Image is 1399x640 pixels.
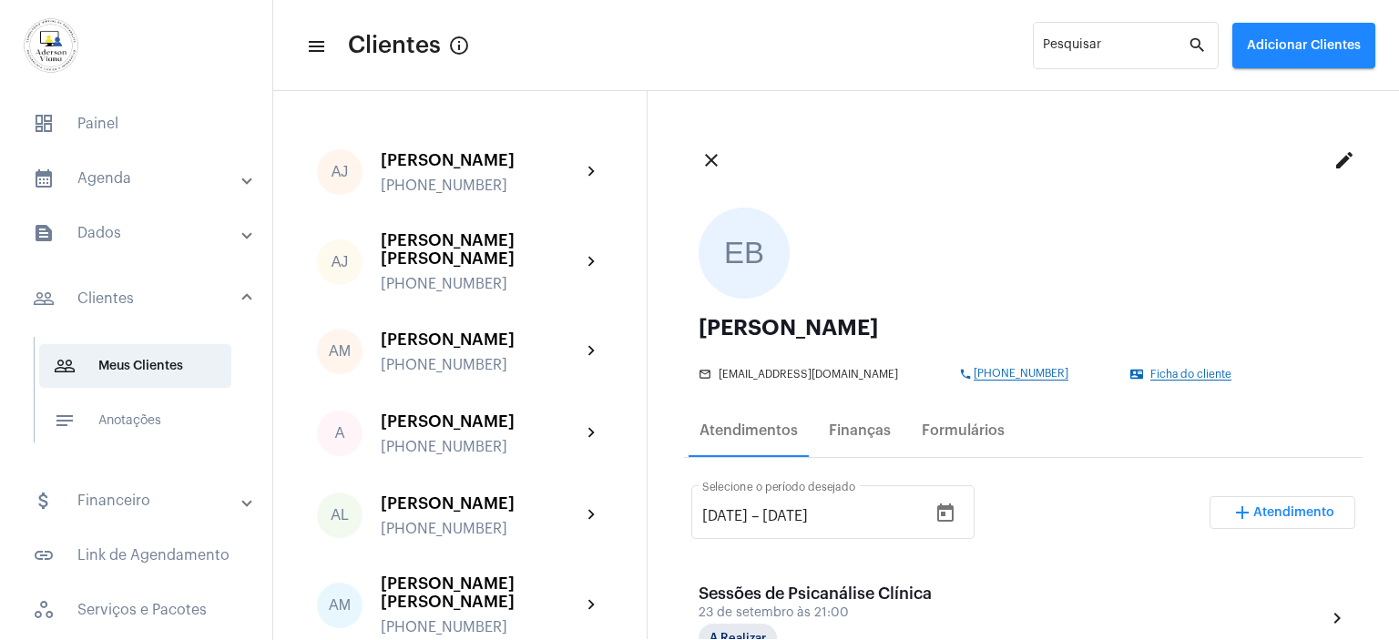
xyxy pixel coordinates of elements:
[1333,149,1355,171] mat-icon: edit
[581,422,603,444] mat-icon: chevron_right
[381,151,581,169] div: [PERSON_NAME]
[699,422,798,439] div: Atendimentos
[33,222,243,244] mat-panel-title: Dados
[39,399,231,442] span: Anotações
[306,36,324,57] mat-icon: sidenav icon
[829,422,891,439] div: Finanças
[317,149,363,195] div: AJ
[11,269,272,328] mat-expansion-panel-header: sidenav iconClientes
[33,544,55,566] mat-icon: sidenav icon
[922,422,1005,439] div: Formulários
[581,161,603,183] mat-icon: chevron_right
[699,368,713,381] mat-icon: mail_outline
[33,490,243,512] mat-panel-title: Financeiro
[54,410,76,432] mat-icon: sidenav icon
[381,574,581,611] div: [PERSON_NAME] [PERSON_NAME]
[1247,39,1361,52] span: Adicionar Clientes
[1232,23,1375,68] button: Adicionar Clientes
[15,9,87,82] img: d7e3195d-0907-1efa-a796-b593d293ae59.png
[699,606,932,620] div: 23 de setembro às 21:00
[700,149,722,171] mat-icon: close
[702,508,748,524] input: Data de início
[33,599,55,621] span: sidenav icon
[317,239,363,285] div: AJ
[18,588,254,632] span: Serviços e Pacotes
[381,619,581,635] div: [PHONE_NUMBER]
[39,344,231,388] span: Meus Clientes
[11,479,272,523] mat-expansion-panel-header: sidenav iconFinanceiro
[317,411,363,456] div: A
[317,329,363,374] div: AM
[581,340,603,362] mat-icon: chevron_right
[1188,35,1210,56] mat-icon: search
[54,355,76,377] mat-icon: sidenav icon
[11,328,272,468] div: sidenav iconClientes
[581,594,603,616] mat-icon: chevron_right
[974,368,1068,381] span: [PHONE_NUMBER]
[699,584,932,603] div: Sessões de Psicanálise Clínica
[1231,502,1253,523] mat-icon: add
[1326,607,1348,629] mat-icon: chevron_right
[1150,369,1231,381] span: Ficha do cliente
[33,288,243,310] mat-panel-title: Clientes
[699,317,1348,339] div: [PERSON_NAME]
[441,27,477,64] button: Button that displays a tooltip when focused or hovered over
[581,504,603,526] mat-icon: chevron_right
[18,533,254,577] span: Link de Agendamento
[699,208,790,299] div: EB
[381,357,581,373] div: [PHONE_NUMBER]
[381,494,581,513] div: [PERSON_NAME]
[11,211,272,255] mat-expansion-panel-header: sidenav iconDados
[33,222,55,244] mat-icon: sidenav icon
[1253,506,1334,519] span: Atendimento
[33,168,55,189] mat-icon: sidenav icon
[762,508,872,524] input: Data do fim
[1043,42,1188,56] input: Pesquisar
[33,288,55,310] mat-icon: sidenav icon
[927,495,964,532] button: Open calendar
[11,157,272,200] mat-expansion-panel-header: sidenav iconAgenda
[959,368,974,381] mat-icon: phone
[381,521,581,537] div: [PHONE_NUMBER]
[381,276,581,292] div: [PHONE_NUMBER]
[33,490,55,512] mat-icon: sidenav icon
[381,178,581,194] div: [PHONE_NUMBER]
[317,583,363,628] div: AM
[33,113,55,135] span: sidenav icon
[317,493,363,538] div: AL
[448,35,470,56] mat-icon: Button that displays a tooltip when focused or hovered over
[381,231,581,268] div: [PERSON_NAME] [PERSON_NAME]
[18,102,254,146] span: Painel
[348,31,441,60] span: Clientes
[751,508,759,524] span: –
[381,412,581,431] div: [PERSON_NAME]
[381,330,581,349] div: [PERSON_NAME]
[1210,496,1355,529] button: Adicionar Atendimento
[719,369,898,381] span: [EMAIL_ADDRESS][DOMAIN_NAME]
[581,251,603,273] mat-icon: chevron_right
[381,439,581,455] div: [PHONE_NUMBER]
[1130,368,1145,381] mat-icon: contact_mail
[33,168,243,189] mat-panel-title: Agenda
